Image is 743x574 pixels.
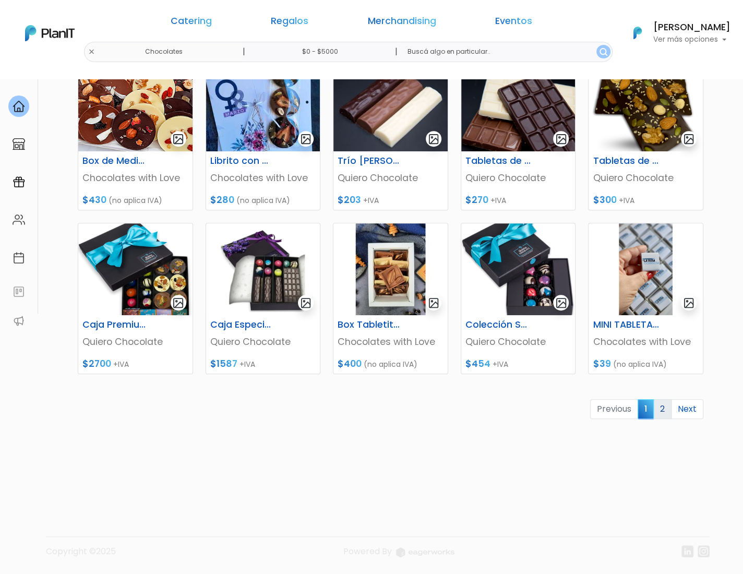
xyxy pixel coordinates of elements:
[46,545,116,566] p: Copyright ©2025
[172,297,184,309] img: gallery-light
[493,359,508,369] span: +IVA
[338,194,361,206] span: $203
[626,21,649,44] img: PlanIt Logo
[204,156,283,166] h6: Librito con mediants
[76,319,155,330] h6: Caja Premium Turquesa
[683,133,695,145] img: gallery-light
[210,357,237,370] span: $1587
[25,25,75,41] img: PlanIt Logo
[396,547,454,557] img: logo_eagerworks-044938b0bf012b96b195e05891a56339191180c2d98ce7df62ca656130a436fa.svg
[459,156,538,166] h6: Tabletas de Chocolate Macizo
[399,42,613,62] input: Buscá algo en particular..
[465,335,571,349] p: Quiero Chocolate
[368,17,436,29] a: Merchandising
[681,545,693,557] img: linkedin-cc7d2dbb1a16aff8e18f147ffe980d30ddd5d9e01409788280e63c91fc390ff4.svg
[76,156,155,166] h6: Box de Mediants
[78,223,193,315] img: thumb_90b3d6_b770bf60cbda402488c72967ffae92af_mv2.png
[588,223,703,374] a: gallery-light MINI TABLETAS PERSONALIZADAS Chocolates with Love $39 (no aplica IVA)
[343,545,392,557] span: translation missing: es.layouts.footer.powered_by
[243,45,245,58] p: |
[495,17,532,29] a: Eventos
[683,297,695,309] img: gallery-light
[113,359,129,369] span: +IVA
[593,357,610,370] span: $39
[206,59,321,210] a: gallery-light Librito con mediants Chocolates with Love $280 (no aplica IVA)
[465,194,488,206] span: $270
[78,59,193,210] a: gallery-light Box de Mediants Chocolates with Love $430 (no aplica IVA)
[54,10,150,30] div: ¿Necesitás ayuda?
[13,100,25,113] img: home-e721727adea9d79c4d83392d1f703f7f8bce08238fde08b1acbfd93340b81755.svg
[589,59,703,151] img: thumb_tabletas_de_chocolate_con_frutos_secos.png
[363,195,379,206] span: +IVA
[206,223,320,315] img: thumb_90b3d6_81c384936961401bb2fcabd6396d17e1_mv23.jpg
[461,223,576,374] a: gallery-light Colección Secretaria Quiero Chocolate $454 +IVA
[13,252,25,264] img: calendar-87d922413cdce8b2cf7b7f5f62616a5cf9e4887200fb71536465627b3292af00.svg
[172,133,184,145] img: gallery-light
[210,194,234,206] span: $280
[210,335,316,349] p: Quiero Chocolate
[653,23,730,32] h6: [PERSON_NAME]
[331,319,410,330] h6: Box Tabletitas decoradas
[78,223,193,374] a: gallery-light Caja Premium Turquesa Quiero Chocolate $2700 +IVA
[490,195,506,206] span: +IVA
[271,17,308,29] a: Regalos
[210,171,316,185] p: Chocolates with Love
[698,545,710,557] img: instagram-7ba2a2629254302ec2a9470e65da5de918c9f3c9a63008f8abed3140a32961bf.svg
[13,315,25,327] img: partners-52edf745621dab592f3b2c58e3bca9d71375a7ef29c3b500c9f145b62cc070d4.svg
[13,138,25,150] img: marketplace-4ceaa7011d94191e9ded77b95e3339b90024bf715f7c57f8cf31f2d8c509eaba.svg
[300,297,312,309] img: gallery-light
[593,171,699,185] p: Quiero Chocolate
[333,223,448,374] a: gallery-light Box Tabletitas decoradas Chocolates with Love $400 (no aplica IVA)
[88,49,95,55] img: close-6986928ebcb1d6c9903e3b54e860dbc4d054630f23adef3a32610726dff6a82b.svg
[586,319,665,330] h6: MINI TABLETAS PERSONALIZADAS
[333,59,448,151] img: thumb_tableta_chocolate_2.JPG
[82,171,188,185] p: Chocolates with Love
[82,335,188,349] p: Quiero Chocolate
[638,399,654,418] span: 1
[331,156,410,166] h6: Trío [PERSON_NAME]
[171,17,212,29] a: Catering
[555,297,567,309] img: gallery-light
[465,357,490,370] span: $454
[395,45,398,58] p: |
[78,59,193,151] img: thumb_15mediants.png
[620,19,730,46] button: PlanIt Logo [PERSON_NAME] Ver más opciones
[333,59,448,210] a: gallery-light Trío [PERSON_NAME] Quiero Chocolate $203 +IVA
[364,359,417,369] span: (no aplica IVA)
[13,285,25,298] img: feedback-78b5a0c8f98aac82b08bfc38622c3050aee476f2c9584af64705fc4e61158814.svg
[109,195,162,206] span: (no aplica IVA)
[204,319,283,330] h6: Caja Especial Quiero Más Chocolate
[671,399,703,419] a: Next
[653,36,730,43] p: Ver más opciones
[593,194,616,206] span: $300
[600,48,607,56] img: search_button-432b6d5273f82d61273b3651a40e1bd1b912527efae98b1b7a1b2c0702e16a8d.svg
[588,59,703,210] a: gallery-light Tabletas de Chocolate con Frutos Secos Quiero Chocolate $300 +IVA
[618,195,634,206] span: +IVA
[465,171,571,185] p: Quiero Chocolate
[206,59,320,151] img: thumb_Mendiants.jpeg
[613,359,666,369] span: (no aplica IVA)
[593,335,699,349] p: Chocolates with Love
[428,133,440,145] img: gallery-light
[653,399,672,419] a: 2
[461,59,576,151] img: thumb_tableta_de_chocolate_maciso.png
[333,223,448,315] img: thumb_2000___2000-Photoroom_-_2024-09-23T150241.972.jpg
[82,357,111,370] span: $2700
[343,545,454,566] a: Powered By
[82,194,106,206] span: $430
[461,223,576,315] img: thumb_secretaria.png
[338,357,362,370] span: $400
[461,59,576,210] a: gallery-light Tabletas de Chocolate Macizo Quiero Chocolate $270 +IVA
[239,359,255,369] span: +IVA
[589,223,703,315] img: thumb_Dise%C3%B1o_sin_t%C3%ADtulo__10_.png
[428,297,440,309] img: gallery-light
[338,335,444,349] p: Chocolates with Love
[586,156,665,166] h6: Tabletas de Chocolate con Frutos Secos
[13,213,25,226] img: people-662611757002400ad9ed0e3c099ab2801c6687ba6c219adb57efc949bc21e19d.svg
[300,133,312,145] img: gallery-light
[13,176,25,188] img: campaigns-02234683943229c281be62815700db0a1741e53638e28bf9629b52c665b00959.svg
[338,171,444,185] p: Quiero Chocolate
[459,319,538,330] h6: Colección Secretaria
[236,195,290,206] span: (no aplica IVA)
[555,133,567,145] img: gallery-light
